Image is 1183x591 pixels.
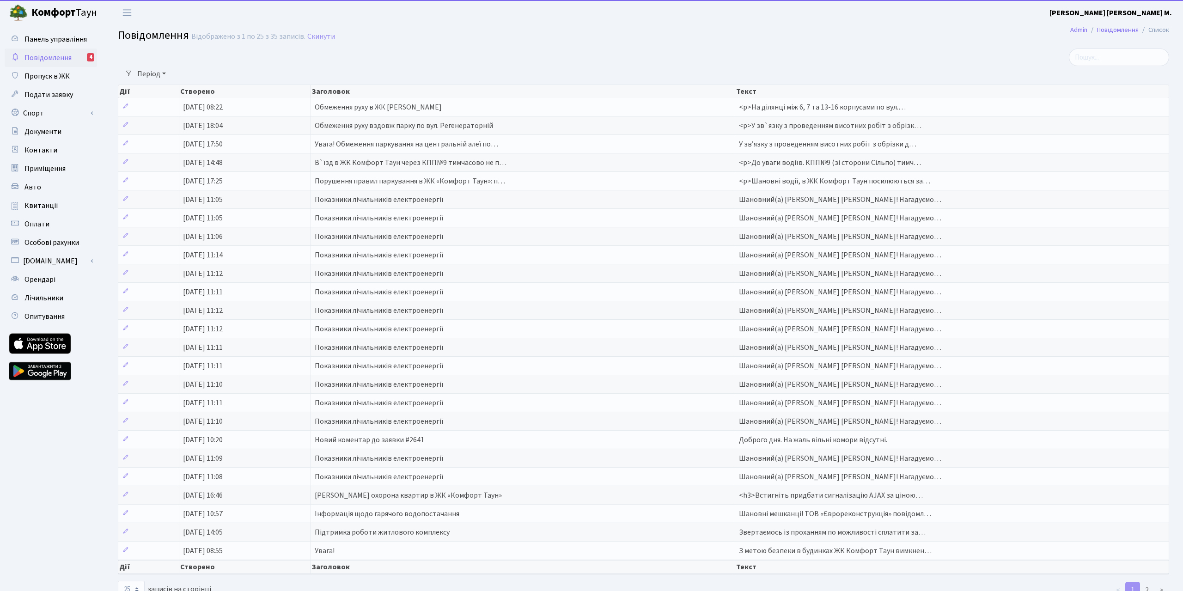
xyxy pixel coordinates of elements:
[315,490,502,500] span: [PERSON_NAME] охорона квартир в ЖК «Комфорт Таун»
[739,102,906,112] span: <p>На ділянці між 6, 7 та 13-16 корпусами по вул.…
[739,139,916,149] span: У звʼязку з проведенням висотних робіт з обрізки д…
[179,85,311,98] th: Створено
[183,305,223,316] span: [DATE] 11:12
[311,560,735,574] th: Заголовок
[183,527,223,537] span: [DATE] 14:05
[183,435,223,445] span: [DATE] 10:20
[735,85,1169,98] th: Текст
[5,307,97,326] a: Опитування
[24,145,57,155] span: Контакти
[739,232,941,242] span: Шановний(а) [PERSON_NAME] [PERSON_NAME]! Нагадуємо…
[315,195,444,205] span: Показники лічильників електроенергії
[183,361,223,371] span: [DATE] 11:11
[5,252,97,270] a: [DOMAIN_NAME]
[183,490,223,500] span: [DATE] 16:46
[739,435,887,445] span: Доброго дня. На жаль вільні комори відсутні.
[118,85,179,98] th: Дії
[9,4,28,22] img: logo.png
[739,472,941,482] span: Шановний(а) [PERSON_NAME] [PERSON_NAME]! Нагадуємо…
[1049,7,1172,18] a: [PERSON_NAME] [PERSON_NAME] М.
[315,379,444,390] span: Показники лічильників електроенергії
[315,250,444,260] span: Показники лічильників електроенергії
[315,342,444,353] span: Показники лічильників електроенергії
[24,127,61,137] span: Документи
[24,293,63,303] span: Лічильники
[5,270,97,289] a: Орендарі
[739,361,941,371] span: Шановний(а) [PERSON_NAME] [PERSON_NAME]! Нагадуємо…
[191,32,305,41] div: Відображено з 1 по 25 з 35 записів.
[739,305,941,316] span: Шановний(а) [PERSON_NAME] [PERSON_NAME]! Нагадуємо…
[118,27,189,43] span: Повідомлення
[5,67,97,85] a: Пропуск в ЖК
[5,85,97,104] a: Подати заявку
[739,509,931,519] span: Шановні мешканці! ТОВ «Єврореконструкція» повідомл…
[5,30,97,49] a: Панель управління
[739,176,930,186] span: <p>Шановні водії, в ЖК Комфорт Таун посилюються за…
[315,102,442,112] span: Обмеження руху в ЖК [PERSON_NAME]
[183,416,223,426] span: [DATE] 11:10
[5,233,97,252] a: Особові рахунки
[24,182,41,192] span: Авто
[183,324,223,334] span: [DATE] 11:12
[1097,25,1139,35] a: Повідомлення
[183,379,223,390] span: [DATE] 11:10
[134,66,170,82] a: Період
[311,85,735,98] th: Заголовок
[1069,49,1169,66] input: Пошук...
[183,398,223,408] span: [DATE] 11:11
[183,232,223,242] span: [DATE] 11:06
[315,213,444,223] span: Показники лічильників електроенергії
[5,196,97,215] a: Квитанції
[315,139,498,149] span: Увага! Обмеження паркування на центральній алеї по…
[24,71,70,81] span: Пропуск в ЖК
[183,287,223,297] span: [DATE] 11:11
[315,361,444,371] span: Показники лічильників електроенергії
[116,5,139,20] button: Переключити навігацію
[1139,25,1169,35] li: Список
[24,238,79,248] span: Особові рахунки
[24,53,72,63] span: Повідомлення
[739,527,926,537] span: Звертаємось із проханням по можливості сплатити за…
[5,178,97,196] a: Авто
[315,287,444,297] span: Показники лічильників електроенергії
[739,379,941,390] span: Шановний(а) [PERSON_NAME] [PERSON_NAME]! Нагадуємо…
[183,509,223,519] span: [DATE] 10:57
[24,219,49,229] span: Оплати
[315,472,444,482] span: Показники лічильників електроенергії
[183,453,223,463] span: [DATE] 11:09
[315,176,505,186] span: Порушення правил паркування в ЖК «Комфорт Таун»: п…
[315,546,335,556] span: Увага!
[739,453,941,463] span: Шановний(а) [PERSON_NAME] [PERSON_NAME]! Нагадуємо…
[183,342,223,353] span: [DATE] 11:11
[183,102,223,112] span: [DATE] 08:22
[739,342,941,353] span: Шановний(а) [PERSON_NAME] [PERSON_NAME]! Нагадуємо…
[5,104,97,122] a: Спорт
[87,53,94,61] div: 4
[307,32,335,41] a: Скинути
[315,453,444,463] span: Показники лічильників електроенергії
[739,398,941,408] span: Шановний(а) [PERSON_NAME] [PERSON_NAME]! Нагадуємо…
[31,5,97,21] span: Таун
[739,121,921,131] span: <p>У зв`язку з проведенням висотних робіт з обрізк…
[183,268,223,279] span: [DATE] 11:12
[31,5,76,20] b: Комфорт
[739,268,941,279] span: Шановний(а) [PERSON_NAME] [PERSON_NAME]! Нагадуємо…
[179,560,311,574] th: Створено
[315,527,450,537] span: Підтримка роботи житлового комплексу
[315,268,444,279] span: Показники лічильників електроенергії
[739,490,923,500] span: <h3>Встигніть придбати сигналізацію AJAX за ціною…
[24,201,58,211] span: Квитанції
[183,121,223,131] span: [DATE] 18:04
[315,435,424,445] span: Новий коментар до заявки #2641
[183,139,223,149] span: [DATE] 17:50
[315,305,444,316] span: Показники лічильників електроенергії
[24,274,55,285] span: Орендарі
[5,141,97,159] a: Контакти
[1056,20,1183,40] nav: breadcrumb
[5,49,97,67] a: Повідомлення4
[739,287,941,297] span: Шановний(а) [PERSON_NAME] [PERSON_NAME]! Нагадуємо…
[183,195,223,205] span: [DATE] 11:05
[24,311,65,322] span: Опитування
[118,560,179,574] th: Дії
[24,90,73,100] span: Подати заявку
